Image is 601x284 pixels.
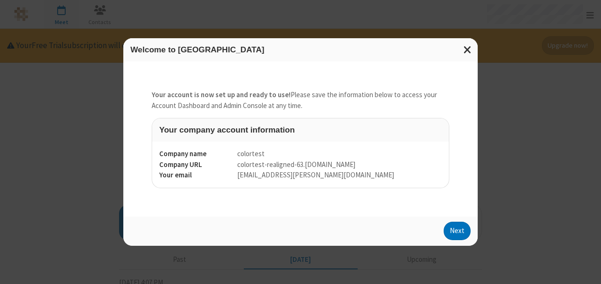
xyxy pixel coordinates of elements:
[237,159,442,170] dd: colortest-realigned-63 . [DOMAIN_NAME]
[237,170,442,181] dd: [EMAIL_ADDRESS][PERSON_NAME][DOMAIN_NAME]
[152,90,291,99] strong: Your account is now set up and ready to use!
[237,149,442,159] dd: colortest
[159,170,230,181] dt: Your email
[159,159,230,170] dt: Company URL
[444,222,471,241] button: Next
[159,149,230,159] dt: Company name
[130,45,471,54] h3: Welcome to [GEOGRAPHIC_DATA]
[152,90,449,111] p: Please save the information below to access your Account Dashboard and Admin Console at any time.
[159,125,442,134] h3: Your company account information
[458,38,478,61] button: Close modal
